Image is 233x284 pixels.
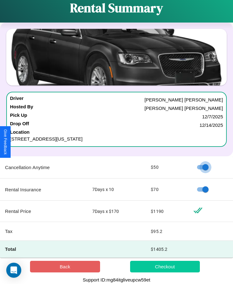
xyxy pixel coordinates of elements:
p: [STREET_ADDRESS][US_STATE] [10,135,223,143]
p: [PERSON_NAME] [PERSON_NAME] [144,104,223,112]
td: 7 Days x 10 [87,178,146,201]
p: 12 / 14 / 2025 [200,121,223,129]
h4: Pick Up [10,112,27,121]
p: Tax [5,227,82,235]
button: Back [30,261,100,272]
p: Cancellation Anytime [5,163,82,172]
button: Checkout [130,261,200,272]
div: Open Intercom Messenger [6,263,21,278]
td: 7 Days x $ 170 [87,201,146,222]
p: Rental Price [5,207,82,215]
div: Give Feedback [3,129,8,155]
h4: Driver [10,96,23,104]
td: $ 95.2 [146,222,188,241]
td: $ 70 [146,178,188,201]
h4: Hosted By [10,104,33,112]
p: 12 / 7 / 2025 [202,112,223,121]
p: [PERSON_NAME] [PERSON_NAME] [144,96,223,104]
p: Support ID: mg84itgliveupcw59et [83,276,150,284]
h4: Drop Off [10,121,29,129]
td: $ 1405.2 [146,241,188,258]
td: $ 50 [146,156,188,178]
td: $ 1190 [146,201,188,222]
p: Rental Insurance [5,185,82,194]
h4: Total [5,246,82,252]
h4: Location [10,129,223,135]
